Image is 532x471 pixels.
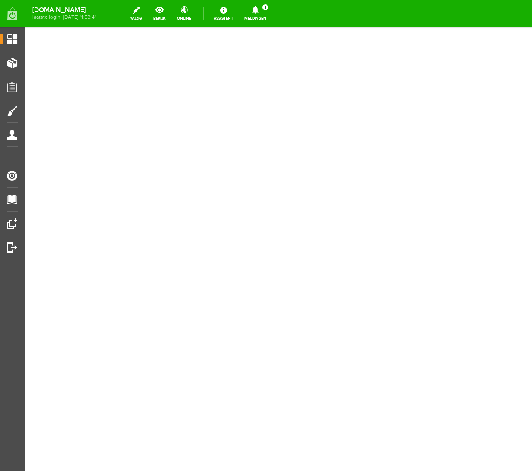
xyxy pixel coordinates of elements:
strong: [DOMAIN_NAME] [32,8,96,12]
a: Meldingen1 [239,4,271,23]
a: online [172,4,196,23]
a: bekijk [148,4,171,23]
a: Assistent [209,4,238,23]
span: 1 [262,4,268,10]
span: laatste login: [DATE] 11:53:41 [32,15,96,20]
a: wijzig [125,4,147,23]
